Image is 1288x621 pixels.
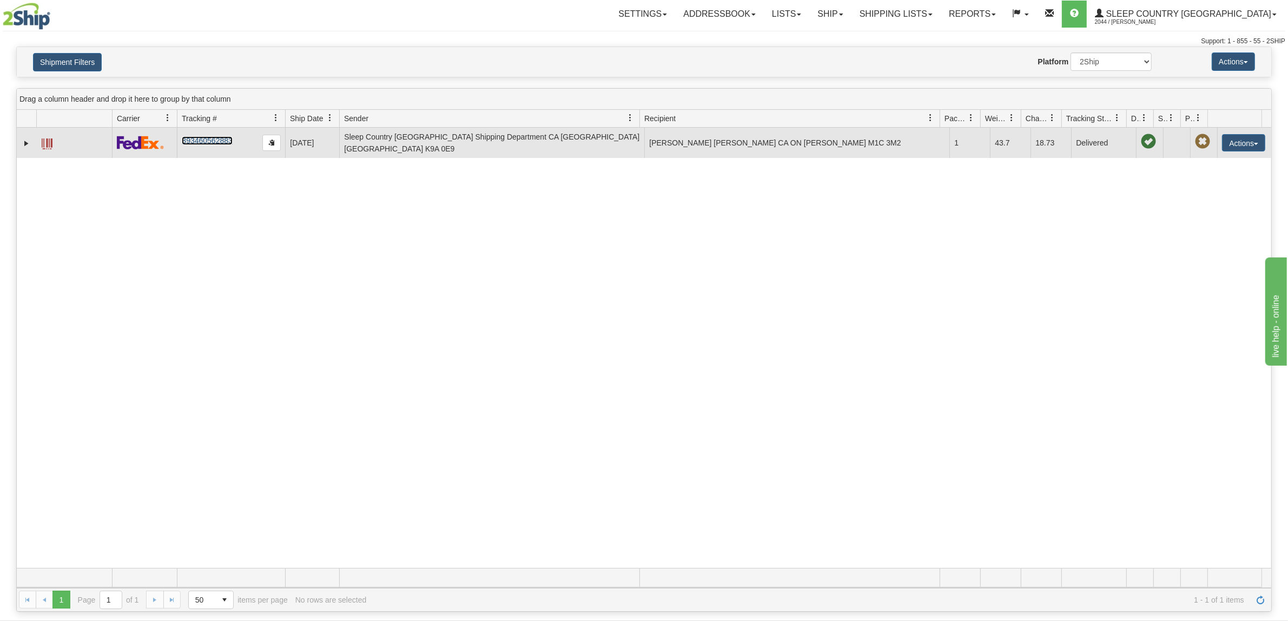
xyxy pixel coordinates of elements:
[644,128,949,158] td: [PERSON_NAME] [PERSON_NAME] CA ON [PERSON_NAME] M1C 3M2
[1135,109,1153,127] a: Delivery Status filter column settings
[1071,128,1136,158] td: Delivered
[644,113,676,124] span: Recipient
[117,113,140,124] span: Carrier
[1095,17,1176,28] span: 2044 / [PERSON_NAME]
[1222,134,1265,151] button: Actions
[158,109,177,127] a: Carrier filter column settings
[17,89,1271,110] div: grid grouping header
[675,1,764,28] a: Addressbook
[290,113,323,124] span: Ship Date
[809,1,851,28] a: Ship
[1141,134,1156,149] span: On time
[78,591,139,609] span: Page of 1
[985,113,1008,124] span: Weight
[962,109,980,127] a: Packages filter column settings
[344,113,368,124] span: Sender
[216,591,233,609] span: select
[295,596,367,604] div: No rows are selected
[1158,113,1167,124] span: Shipment Issues
[1066,113,1113,124] span: Tracking Status
[285,128,339,158] td: [DATE]
[321,109,339,127] a: Ship Date filter column settings
[1162,109,1180,127] a: Shipment Issues filter column settings
[1195,134,1210,149] span: Pickup Not Assigned
[52,591,70,608] span: Page 1
[1252,591,1269,608] a: Refresh
[182,136,232,145] a: 393460562883
[949,128,990,158] td: 1
[339,128,644,158] td: Sleep Country [GEOGRAPHIC_DATA] Shipping Department CA [GEOGRAPHIC_DATA] [GEOGRAPHIC_DATA] K9A 0E9
[195,594,209,605] span: 50
[267,109,285,127] a: Tracking # filter column settings
[3,3,50,30] img: logo2044.jpg
[262,135,281,151] button: Copy to clipboard
[1212,52,1255,71] button: Actions
[1038,56,1069,67] label: Platform
[3,37,1285,46] div: Support: 1 - 855 - 55 - 2SHIP
[1108,109,1126,127] a: Tracking Status filter column settings
[33,53,102,71] button: Shipment Filters
[100,591,122,609] input: Page 1
[944,113,967,124] span: Packages
[1043,109,1061,127] a: Charge filter column settings
[1185,113,1194,124] span: Pickup Status
[1131,113,1140,124] span: Delivery Status
[1031,128,1071,158] td: 18.73
[621,109,639,127] a: Sender filter column settings
[1087,1,1285,28] a: Sleep Country [GEOGRAPHIC_DATA] 2044 / [PERSON_NAME]
[374,596,1244,604] span: 1 - 1 of 1 items
[1002,109,1021,127] a: Weight filter column settings
[921,109,940,127] a: Recipient filter column settings
[1263,255,1287,366] iframe: chat widget
[764,1,809,28] a: Lists
[188,591,288,609] span: items per page
[42,134,52,151] a: Label
[1104,9,1271,18] span: Sleep Country [GEOGRAPHIC_DATA]
[21,138,32,149] a: Expand
[851,1,941,28] a: Shipping lists
[117,136,164,149] img: 2 - FedEx Express®
[941,1,1004,28] a: Reports
[610,1,675,28] a: Settings
[8,6,100,19] div: live help - online
[1189,109,1207,127] a: Pickup Status filter column settings
[1026,113,1048,124] span: Charge
[182,113,217,124] span: Tracking #
[990,128,1031,158] td: 43.7
[188,591,234,609] span: Page sizes drop down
